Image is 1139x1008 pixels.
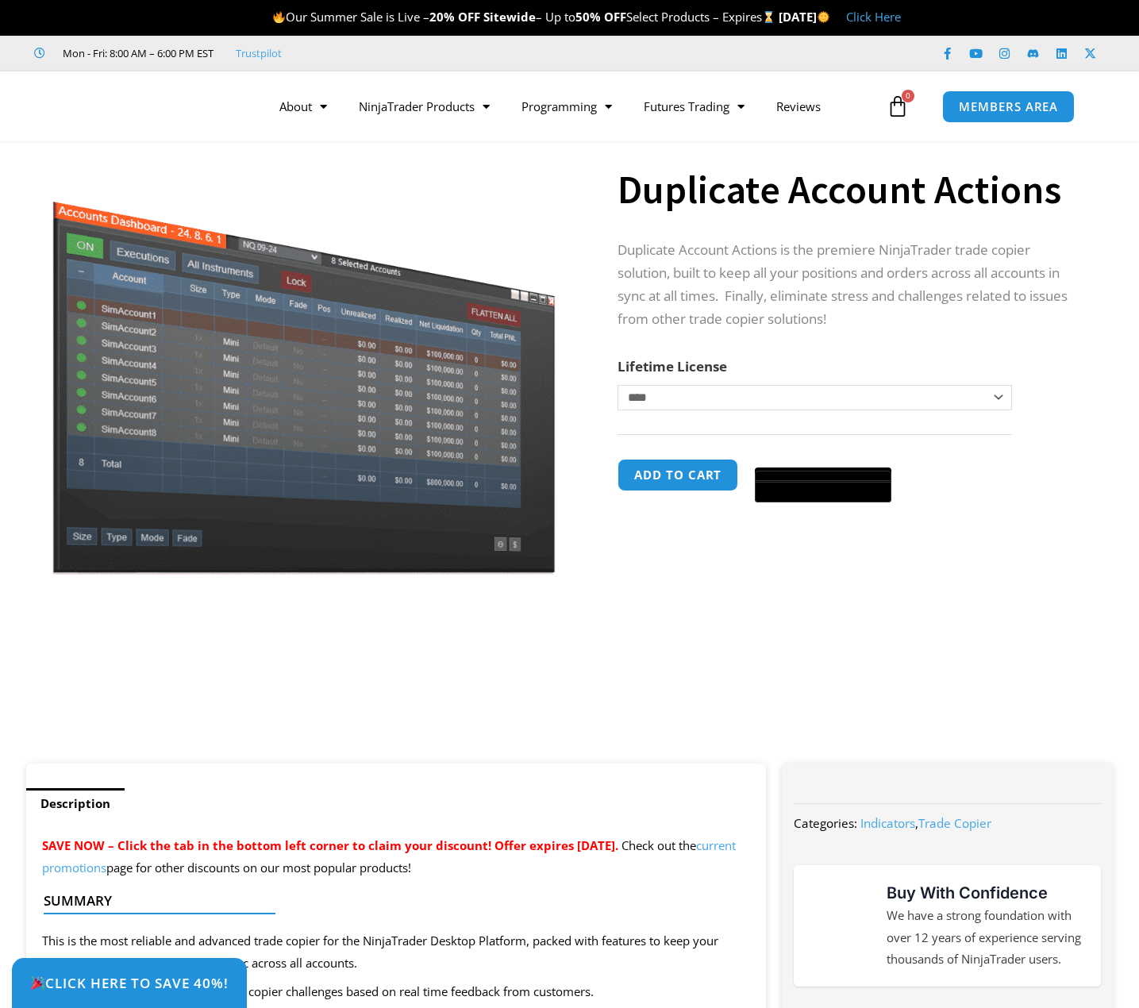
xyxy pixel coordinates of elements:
[887,881,1085,905] h3: Buy With Confidence
[506,88,628,125] a: Programming
[44,893,737,909] h4: Summary
[264,88,883,125] nav: Menu
[846,9,901,25] a: Click Here
[628,88,760,125] a: Futures Trading
[618,239,1081,331] p: Duplicate Account Actions is the premiere NinjaTrader trade copier solution, built to keep all yo...
[860,815,991,831] span: ,
[942,90,1075,123] a: MEMBERS AREA
[42,837,618,853] span: SAVE NOW – Click the tab in the bottom left corner to claim your discount! Offer expires [DATE].
[236,44,282,63] a: Trustpilot
[575,9,626,25] strong: 50% OFF
[810,897,867,954] img: mark thumbs good 43913 | Affordable Indicators – NinjaTrader
[273,11,285,23] img: 🔥
[26,788,125,819] a: Description
[59,44,214,63] span: Mon - Fri: 8:00 AM – 6:00 PM EST
[618,637,1081,756] iframe: Prerender PayPal Message 1
[959,101,1058,113] span: MEMBERS AREA
[51,78,221,135] img: LogoAI | Affordable Indicators – NinjaTrader
[618,162,1081,217] h1: Duplicate Account Actions
[863,83,933,129] a: 0
[155,955,210,971] strong: perfectly
[752,456,895,458] iframe: Secure payment input frame
[12,958,247,1008] a: 🎉Click Here to save 40%!
[429,9,480,25] strong: 20% OFF
[902,90,914,102] span: 0
[618,357,727,375] label: Lifetime License
[31,976,44,990] img: 🎉
[618,459,738,491] button: Add to cart
[760,88,837,125] a: Reviews
[860,815,915,831] a: Indicators
[343,88,506,125] a: NinjaTrader Products
[763,11,775,23] img: ⌛
[272,9,779,25] span: Our Summer Sale is Live – – Up to Select Products – Expires
[30,976,229,990] span: Click Here to save 40%!
[48,169,559,575] img: Screenshot 2024-08-26 15414455555
[755,471,891,502] button: Buy with GPay
[483,9,536,25] strong: Sitewide
[618,418,642,429] a: Clear options
[918,815,991,831] a: Trade Copier
[887,905,1085,971] p: We have a strong foundation with over 12 years of experience serving thousands of NinjaTrader users.
[42,837,736,875] a: current promotions
[818,11,829,23] img: 🌞
[42,835,751,879] p: Check out the page for other discounts on our most popular products!
[779,9,830,25] strong: [DATE]
[264,88,343,125] a: About
[794,815,857,831] span: Categories:
[618,511,1081,630] iframe: PayPal Message 1
[42,930,751,975] p: This is the most reliable and advanced trade copier for the NinjaTrader Desktop Platform, packed ...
